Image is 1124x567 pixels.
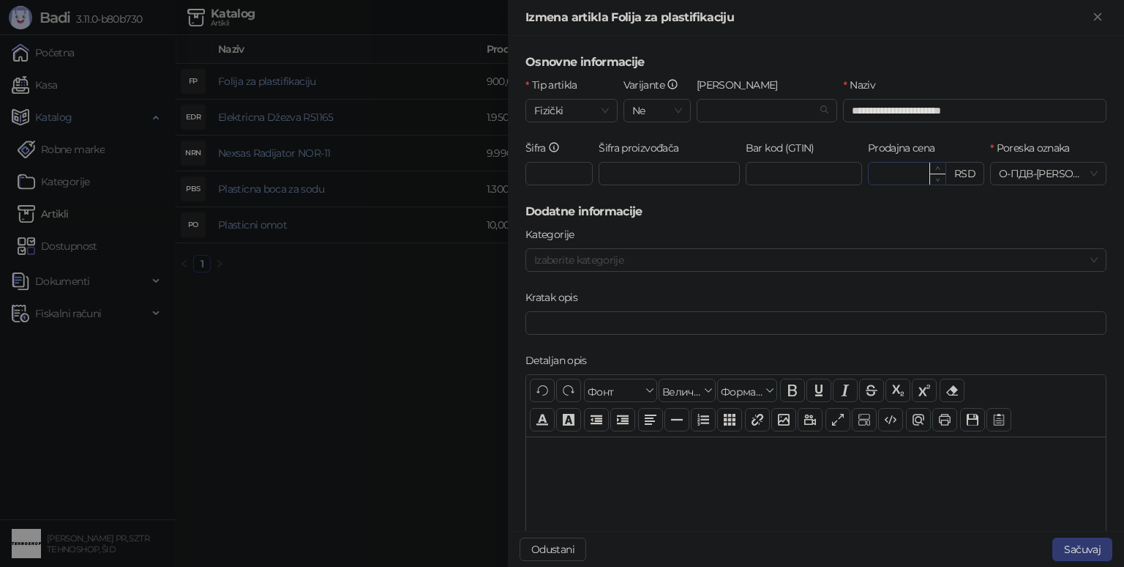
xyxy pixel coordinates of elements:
[929,163,945,174] span: Increase Value
[659,379,716,402] button: Величина
[878,408,903,431] button: Приказ кода
[806,379,831,402] button: Подвучено
[929,174,945,185] span: Decrease Value
[745,408,770,431] button: Веза
[1089,9,1106,26] button: Zatvori
[520,538,586,561] button: Odustani
[935,177,940,182] span: down
[664,408,689,431] button: Хоризонтална линија
[843,77,884,93] label: Naziv
[534,100,609,122] span: Fizički
[525,9,1089,26] div: Izmena artikla Folija za plastifikaciju
[843,99,1106,122] input: Naziv
[717,408,742,431] button: Табела
[717,379,777,402] button: Формати
[525,311,1106,335] input: Kratak opis
[825,408,850,431] button: Приказ преко целог екрана
[705,100,816,122] input: Robna marka
[935,166,940,171] span: up
[780,379,805,402] button: Подебљано
[859,379,884,402] button: Прецртано
[525,77,586,93] label: Tip artikla
[525,226,583,242] label: Kategorije
[530,408,555,431] button: Боја текста
[623,77,688,93] label: Varijante
[746,162,862,185] input: Bar kod (GTIN)
[746,140,823,156] label: Bar kod (GTIN)
[912,379,937,402] button: Експонент
[1052,538,1112,561] button: Sačuvaj
[771,408,796,431] button: Слика
[525,53,1106,71] h5: Osnovne informacije
[906,408,931,431] button: Преглед
[960,408,985,431] button: Сачувај
[697,77,787,93] label: Robna marka
[525,140,569,156] label: Šifra
[868,140,944,156] label: Prodajna cena
[556,379,581,402] button: Понови
[932,408,957,431] button: Штампај
[525,352,596,368] label: Detaljan opis
[584,379,657,402] button: Фонт
[632,100,682,122] span: Ne
[986,408,1011,431] button: Шаблон
[940,379,964,402] button: Уклони формат
[990,140,1079,156] label: Poreska oznaka
[638,408,663,431] button: Поравнање
[885,379,910,402] button: Индексирано
[691,408,716,431] button: Листа
[530,379,555,402] button: Поврати
[946,162,984,185] div: RSD
[833,379,858,402] button: Искошено
[556,408,581,431] button: Боја позадине
[852,408,877,431] button: Прикажи блокове
[584,408,609,431] button: Извлачење
[599,140,688,156] label: Šifra proizvođača
[610,408,635,431] button: Увлачење
[525,289,586,305] label: Kratak opis
[599,162,740,185] input: Šifra proizvođača
[798,408,823,431] button: Видео
[525,203,1106,220] h5: Dodatne informacije
[999,163,1098,185] span: О-ПДВ - [PERSON_NAME] ( 20,00 %)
